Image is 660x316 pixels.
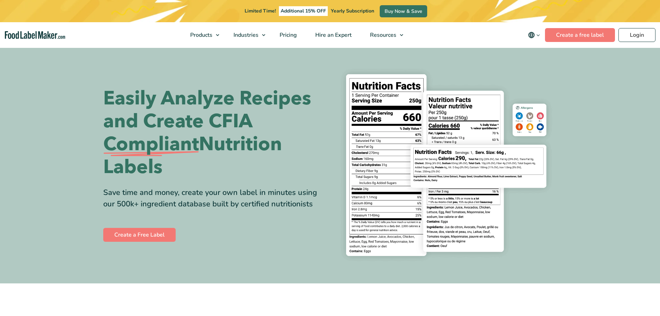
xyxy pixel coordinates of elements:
a: Pricing [271,22,305,48]
span: Additional 15% OFF [279,6,328,16]
a: Hire an Expert [306,22,359,48]
span: Industries [231,31,259,39]
span: Compliant [103,133,199,156]
a: Login [618,28,655,42]
span: Hire an Expert [313,31,352,39]
span: Pricing [278,31,298,39]
a: Create a Free Label [103,228,176,242]
span: Products [188,31,213,39]
span: Resources [368,31,397,39]
a: Create a free label [545,28,615,42]
h1: Easily Analyze Recipes and Create CFIA Nutrition Labels [103,87,325,179]
a: Products [181,22,223,48]
a: Industries [225,22,269,48]
a: Buy Now & Save [380,5,427,17]
span: Yearly Subscription [331,8,374,14]
a: Resources [361,22,407,48]
span: Limited Time! [245,8,276,14]
div: Save time and money, create your own label in minutes using our 500k+ ingredient database built b... [103,187,325,210]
